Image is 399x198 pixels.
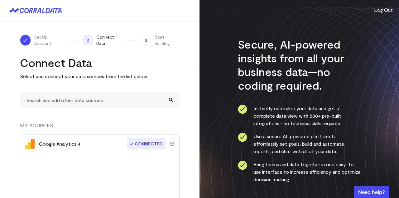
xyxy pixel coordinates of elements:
li: Instantly centralize your data and get a complete data view with 500+ pre-built integrations—no t... [238,105,361,127]
span: Set Up Account [34,34,64,46]
img: trash-40e54a27.svg [170,142,175,146]
h2: Connect Data [20,56,180,69]
span: Start Building [155,34,180,46]
button: Log Out [374,6,393,14]
img: ico-check-circle-4b19435c.svg [238,161,247,170]
span: Connect Data [96,34,123,46]
div: MY SOURCES [20,122,180,134]
h3: Secure, AI-powered insights from all your business data—no coding required. [238,37,361,92]
li: Bring teams and data together in one easy-to-use interface to increase efficiency and optimize de... [238,161,361,183]
div: Google Analytics 4 [39,140,81,148]
img: ico-check-circle-4b19435c.svg [238,133,247,142]
span: 3 [141,35,151,46]
img: google_analytics_4-4ee20295.svg [25,139,35,149]
img: ico-check-circle-4b19435c.svg [238,105,247,114]
p: Select and connect your data sources from the list below. [20,73,180,80]
span: Connected [127,138,166,149]
img: ico-check-white-5ff98cb1.svg [22,37,28,43]
input: Search and add other data sources [20,92,180,108]
li: Use a secure AI-powered platform to effortlessly set goals, build and automate reports, and chat ... [238,133,361,155]
span: 2 [82,35,93,46]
